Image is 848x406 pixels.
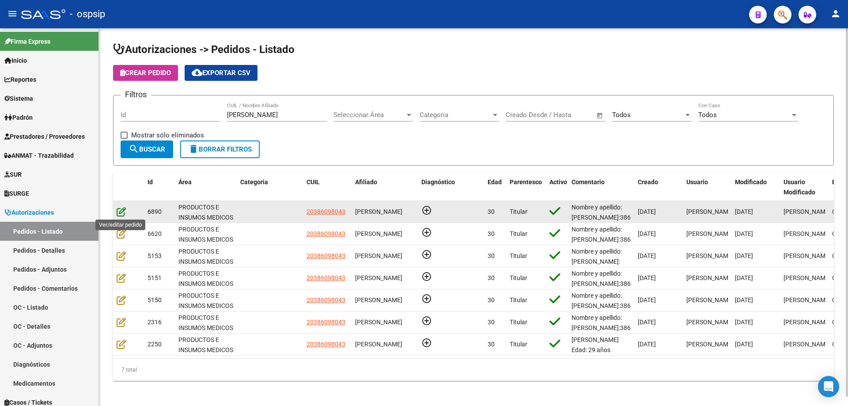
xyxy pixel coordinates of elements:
span: ANMAT - Trazabilidad [4,151,74,160]
span: [DATE] [638,208,656,215]
span: 20386098043 [307,252,345,259]
span: Parentesco [510,178,542,186]
span: [PERSON_NAME] [355,252,402,259]
span: [DATE] [735,208,753,215]
span: 5151 [148,274,162,281]
span: [PERSON_NAME] [784,230,831,237]
span: Crear Pedido [120,69,171,77]
span: Nombre y apellido: [PERSON_NAME]: 38609804 Paciente internado en Reverie [572,248,627,285]
span: 5153 [148,252,162,259]
datatable-header-cell: Comentario [568,173,634,202]
span: Edad [488,178,502,186]
span: [PERSON_NAME] [784,296,831,304]
span: [DATE] [638,296,656,304]
mat-icon: add_circle_outline [421,293,432,304]
datatable-header-cell: Área [175,173,237,202]
span: 20386098043 [307,274,345,281]
span: [DATE] [638,341,656,348]
datatable-header-cell: Modificado [731,173,780,202]
span: Nombre y apellido: [PERSON_NAME]:38609804 Paciente internado en Reverie [572,270,648,307]
mat-icon: add_circle_outline [421,205,432,216]
datatable-header-cell: CUIL [303,173,352,202]
div: 7 total [113,359,834,381]
span: [PERSON_NAME] [686,296,734,304]
span: [DATE] [638,319,656,326]
button: Exportar CSV [185,65,257,81]
span: [PERSON_NAME] [686,274,734,281]
span: [DATE] [735,230,753,237]
span: Afiliado [355,178,377,186]
span: Reportes [4,75,36,84]
span: Usuario Modificado [784,178,815,196]
mat-icon: add_circle_outline [421,249,432,260]
span: Nombre y apellido: [PERSON_NAME]:38609804 DADO DE BAJA, SE CARGO PEDIDO NUEVO. [572,292,648,339]
span: SURGE [4,189,29,198]
span: [PERSON_NAME] [355,230,402,237]
input: Fecha fin [549,111,592,119]
mat-icon: menu [7,8,18,19]
mat-icon: person [830,8,841,19]
span: Firma Express [4,37,50,46]
span: 30 [488,319,495,326]
span: 6890 [148,208,162,215]
span: Nombre y apellido: [PERSON_NAME]:38609804 Internado REVERIE 25/10 cobertura Se desestima pedido a... [572,226,648,283]
span: - ospsip [70,4,105,24]
span: Titular [510,208,527,215]
span: Titular [510,319,527,326]
button: Borrar Filtros [180,140,260,158]
datatable-header-cell: Id [144,173,175,202]
span: PRODUCTOS E INSUMOS MEDICOS [178,314,233,331]
span: Usuario [686,178,708,186]
span: Titular [510,341,527,348]
span: [DATE] [735,274,753,281]
span: Autorizaciones -> Pedidos - Listado [113,43,295,56]
mat-icon: add_circle_outline [421,271,432,282]
span: Mostrar sólo eliminados [131,130,204,140]
span: 20386098043 [307,319,345,326]
span: Categoria [240,178,268,186]
span: PRODUCTOS E INSUMOS MEDICOS [178,204,233,221]
span: 20386098043 [307,296,345,304]
span: Todos [698,111,717,119]
mat-icon: delete [188,144,199,154]
span: Comentario [572,178,605,186]
button: Crear Pedido [113,65,178,81]
datatable-header-cell: Usuario [683,173,731,202]
span: PRODUCTOS E INSUMOS MEDICOS [178,270,233,287]
mat-icon: add_circle_outline [421,338,432,348]
mat-icon: add_circle_outline [421,227,432,238]
span: [DATE] [638,252,656,259]
span: [PERSON_NAME] [355,341,402,348]
span: [DATE] [638,230,656,237]
span: [PERSON_NAME] [686,341,734,348]
span: Modificado [735,178,767,186]
span: 6620 [148,230,162,237]
span: Nombre y apellido: [PERSON_NAME]:38609804 Internado en REVERIE [572,204,648,241]
input: Fecha inicio [506,111,541,119]
datatable-header-cell: Activo [546,173,568,202]
datatable-header-cell: Creado [634,173,683,202]
span: Id [148,178,153,186]
span: 30 [488,252,495,259]
span: 30 [488,230,495,237]
span: Titular [510,274,527,281]
span: Categoria [420,111,491,119]
span: Titular [510,230,527,237]
span: Borrar Filtros [188,145,252,153]
span: Creado [638,178,658,186]
mat-icon: add_circle_outline [421,315,432,326]
span: [DATE] [735,252,753,259]
span: 2250 [148,341,162,348]
span: 2316 [148,319,162,326]
span: [PERSON_NAME] [686,208,734,215]
span: SUR [4,170,22,179]
span: [PERSON_NAME] [686,252,734,259]
span: [DATE] [735,296,753,304]
span: Inicio [4,56,27,65]
span: Exportar CSV [192,69,250,77]
datatable-header-cell: Diagnóstico [418,173,484,202]
span: [PERSON_NAME] [784,252,831,259]
span: CUIL [307,178,320,186]
span: Titular [510,296,527,304]
span: Área [178,178,192,186]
